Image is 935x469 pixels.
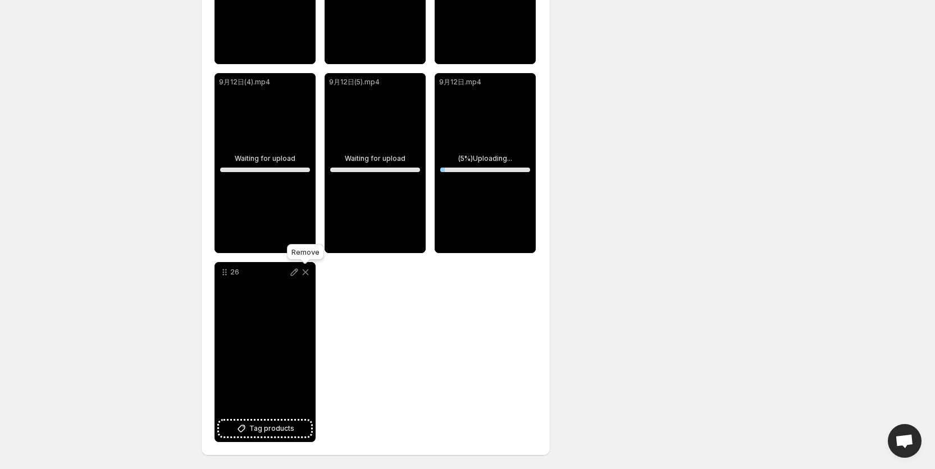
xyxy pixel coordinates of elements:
span: Tag products [249,423,294,434]
p: 9月12日(5).mp4 [329,78,421,87]
p: 9月12日(4).mp4 [219,78,311,87]
button: Tag products [219,421,311,436]
p: 26 [230,268,289,277]
div: Open chat [888,424,922,458]
div: 26Tag products [215,262,316,442]
p: 9月12日.mp4 [439,78,531,87]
